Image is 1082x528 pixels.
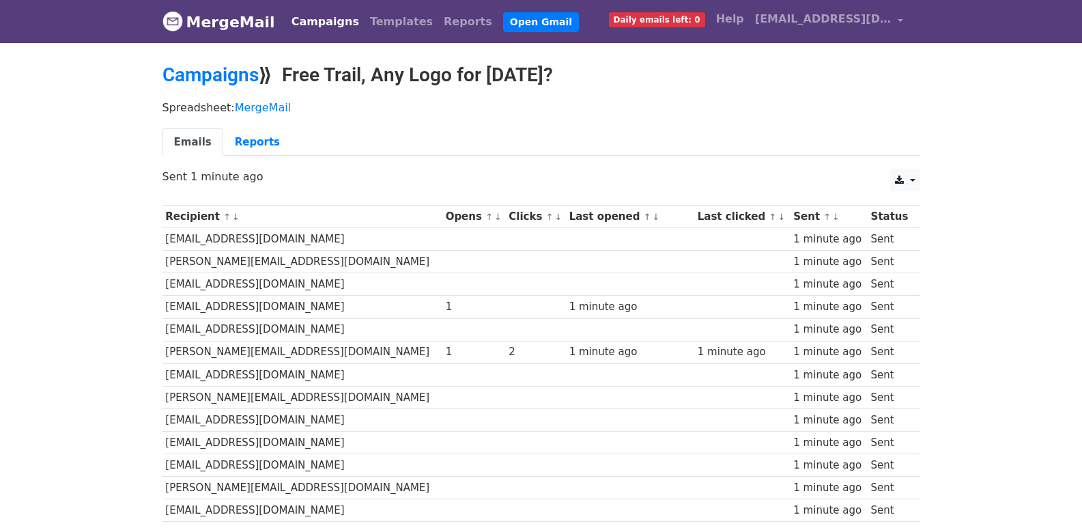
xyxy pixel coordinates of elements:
td: Sent [868,363,913,386]
td: Sent [868,341,913,363]
a: ↑ [546,212,554,222]
td: Sent [868,251,913,273]
td: Sent [868,318,913,341]
div: 1 [446,299,502,315]
a: Help [711,5,750,33]
a: ↓ [652,212,659,222]
a: ↑ [644,212,651,222]
td: [EMAIL_ADDRESS][DOMAIN_NAME] [162,408,442,431]
a: MergeMail [162,8,275,36]
p: Sent 1 minute ago [162,169,920,184]
div: 1 minute ago [793,367,864,383]
p: Spreadsheet: [162,100,920,115]
th: Sent [791,206,868,228]
a: Reports [438,8,498,36]
td: Sent [868,228,913,251]
a: Daily emails left: 0 [603,5,711,33]
a: ↓ [778,212,785,222]
td: Sent [868,408,913,431]
span: Daily emails left: 0 [609,12,705,27]
span: [EMAIL_ADDRESS][DOMAIN_NAME] [755,11,892,27]
div: 1 [446,344,502,360]
a: ↑ [823,212,831,222]
th: Status [868,206,913,228]
td: [PERSON_NAME][EMAIL_ADDRESS][DOMAIN_NAME] [162,251,442,273]
td: [PERSON_NAME][EMAIL_ADDRESS][DOMAIN_NAME] [162,386,442,408]
td: Sent [868,432,913,454]
th: Last opened [566,206,694,228]
a: ↓ [494,212,502,222]
div: 1 minute ago [793,435,864,451]
div: 1 minute ago [793,299,864,315]
a: MergeMail [235,101,291,114]
a: Open Gmail [503,12,579,32]
a: ↓ [232,212,240,222]
a: ↓ [554,212,562,222]
div: 1 minute ago [569,299,692,315]
a: ↓ [832,212,840,222]
a: Reports [223,128,291,156]
td: [EMAIL_ADDRESS][DOMAIN_NAME] [162,432,442,454]
div: 1 minute ago [793,413,864,428]
div: 1 minute ago [569,344,692,360]
a: Templates [365,8,438,36]
div: 1 minute ago [793,344,864,360]
a: Emails [162,128,223,156]
div: 1 minute ago [793,390,864,406]
a: [EMAIL_ADDRESS][DOMAIN_NAME] [750,5,909,38]
div: 1 minute ago [793,277,864,292]
td: [EMAIL_ADDRESS][DOMAIN_NAME] [162,273,442,296]
td: [EMAIL_ADDRESS][DOMAIN_NAME] [162,454,442,477]
a: ↑ [223,212,231,222]
th: Last clicked [694,206,791,228]
div: 1 minute ago [793,503,864,518]
td: [EMAIL_ADDRESS][DOMAIN_NAME] [162,228,442,251]
a: Campaigns [286,8,365,36]
div: 2 [509,344,563,360]
div: 1 minute ago [793,458,864,473]
td: Sent [868,386,913,408]
div: 1 minute ago [793,232,864,247]
div: 1 minute ago [793,322,864,337]
td: [EMAIL_ADDRESS][DOMAIN_NAME] [162,499,442,522]
td: Sent [868,499,913,522]
td: Sent [868,454,913,477]
td: [EMAIL_ADDRESS][DOMAIN_NAME] [162,296,442,318]
h2: ⟫ Free Trail, Any Logo for [DATE]? [162,64,920,87]
td: Sent [868,296,913,318]
a: ↑ [485,212,493,222]
th: Clicks [506,206,566,228]
td: [EMAIL_ADDRESS][DOMAIN_NAME] [162,318,442,341]
th: Opens [442,206,506,228]
div: 1 minute ago [793,480,864,496]
a: ↑ [769,212,777,222]
th: Recipient [162,206,442,228]
td: [EMAIL_ADDRESS][DOMAIN_NAME] [162,363,442,386]
td: [PERSON_NAME][EMAIL_ADDRESS][DOMAIN_NAME] [162,341,442,363]
div: 1 minute ago [793,254,864,270]
img: MergeMail logo [162,11,183,31]
td: [PERSON_NAME][EMAIL_ADDRESS][DOMAIN_NAME] [162,477,442,499]
a: Campaigns [162,64,259,86]
td: Sent [868,477,913,499]
td: Sent [868,273,913,296]
div: 1 minute ago [698,344,787,360]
